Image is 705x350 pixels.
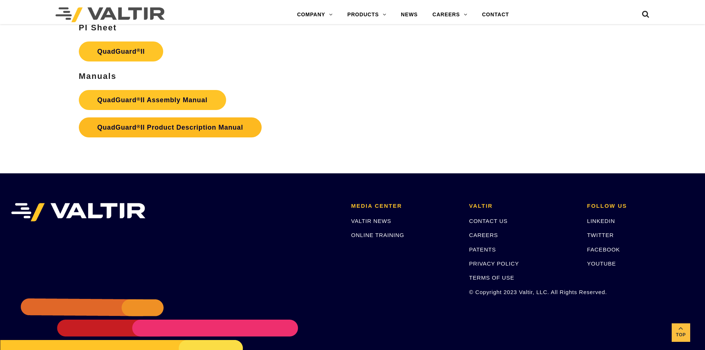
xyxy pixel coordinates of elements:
img: VALTIR [11,203,145,221]
a: CAREERS [469,232,498,238]
sup: ® [137,47,141,53]
a: VALTIR NEWS [351,218,391,224]
a: PATENTS [469,246,496,253]
a: LINKEDIN [587,218,615,224]
h2: MEDIA CENTER [351,203,458,209]
strong: QuadGuard II Product Description Manual [97,124,243,131]
a: PRODUCTS [340,7,394,22]
a: QuadGuard®II Assembly Manual [79,90,226,110]
h2: VALTIR [469,203,576,209]
a: CAREERS [425,7,475,22]
a: TWITTER [587,232,614,238]
a: NEWS [393,7,425,22]
a: PRIVACY POLICY [469,260,519,267]
sup: ® [137,96,141,102]
a: ONLINE TRAINING [351,232,404,238]
a: YOUTUBE [587,260,616,267]
sup: ® [137,124,141,129]
a: QuadGuard®II [79,41,164,61]
p: © Copyright 2023 Valtir, LLC. All Rights Reserved. [469,288,576,296]
a: FACEBOOK [587,246,620,253]
a: CONTACT [474,7,516,22]
strong: PI Sheet [79,23,117,32]
span: Top [672,331,690,339]
strong: QuadGuard II Assembly Manual [97,96,208,104]
a: Top [672,323,690,342]
a: TERMS OF USE [469,274,514,281]
a: COMPANY [290,7,340,22]
a: CONTACT US [469,218,508,224]
img: Valtir [56,7,165,22]
strong: Manuals [79,71,117,81]
h2: FOLLOW US [587,203,694,209]
a: QuadGuard®II Product Description Manual [79,117,262,137]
